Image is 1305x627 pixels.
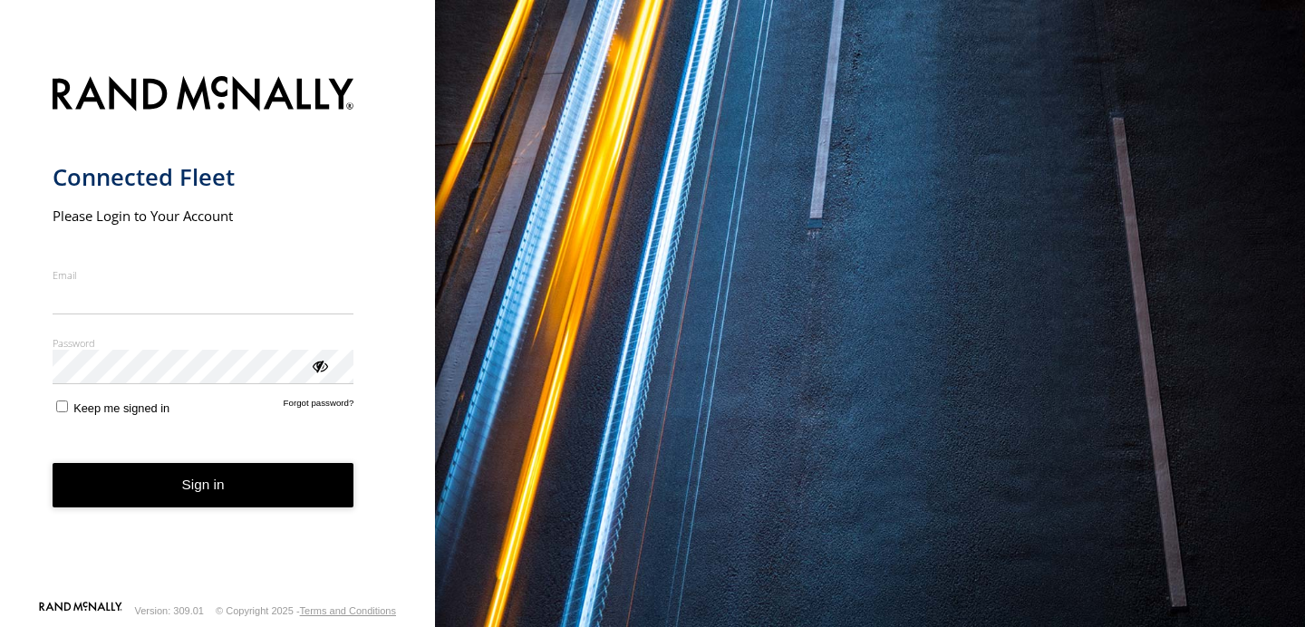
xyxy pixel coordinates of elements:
[53,463,354,507] button: Sign in
[39,602,122,620] a: Visit our Website
[56,400,68,412] input: Keep me signed in
[53,207,354,225] h2: Please Login to Your Account
[53,72,354,119] img: Rand McNally
[284,398,354,415] a: Forgot password?
[300,605,396,616] a: Terms and Conditions
[53,268,354,282] label: Email
[73,401,169,415] span: Keep me signed in
[310,356,328,374] div: ViewPassword
[53,162,354,192] h1: Connected Fleet
[53,336,354,350] label: Password
[216,605,396,616] div: © Copyright 2025 -
[53,65,383,600] form: main
[135,605,204,616] div: Version: 309.01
